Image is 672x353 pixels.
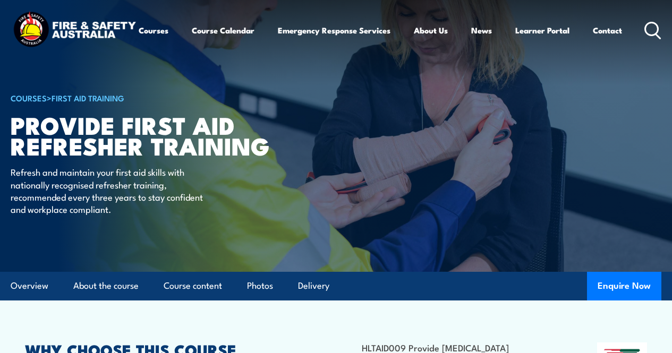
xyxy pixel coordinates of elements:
a: Photos [247,272,273,300]
a: Course Calendar [192,18,254,43]
a: Overview [11,272,48,300]
a: About Us [414,18,448,43]
a: Contact [593,18,622,43]
a: News [471,18,492,43]
a: About the course [73,272,139,300]
h1: Provide First Aid Refresher TRAINING [11,114,273,156]
a: COURSES [11,92,47,104]
a: First Aid Training [52,92,124,104]
button: Enquire Now [587,272,661,300]
a: Learner Portal [515,18,569,43]
p: Refresh and maintain your first aid skills with nationally recognised refresher training, recomme... [11,166,205,216]
a: Courses [139,18,168,43]
a: Delivery [298,272,329,300]
a: Course content [164,272,222,300]
a: Emergency Response Services [278,18,390,43]
h6: > [11,91,273,104]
